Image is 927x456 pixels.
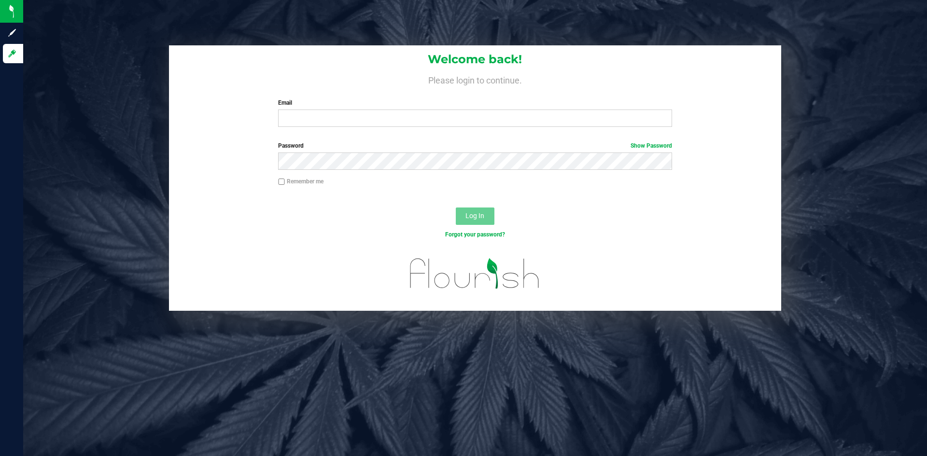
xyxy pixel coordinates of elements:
[7,49,17,58] inline-svg: Log in
[278,142,304,149] span: Password
[445,231,505,238] a: Forgot your password?
[169,73,781,85] h4: Please login to continue.
[169,53,781,66] h1: Welcome back!
[278,179,285,185] input: Remember me
[456,207,494,225] button: Log In
[398,249,551,298] img: flourish_logo.svg
[631,142,672,149] a: Show Password
[278,177,323,186] label: Remember me
[465,212,484,220] span: Log In
[278,98,672,107] label: Email
[7,28,17,38] inline-svg: Sign up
